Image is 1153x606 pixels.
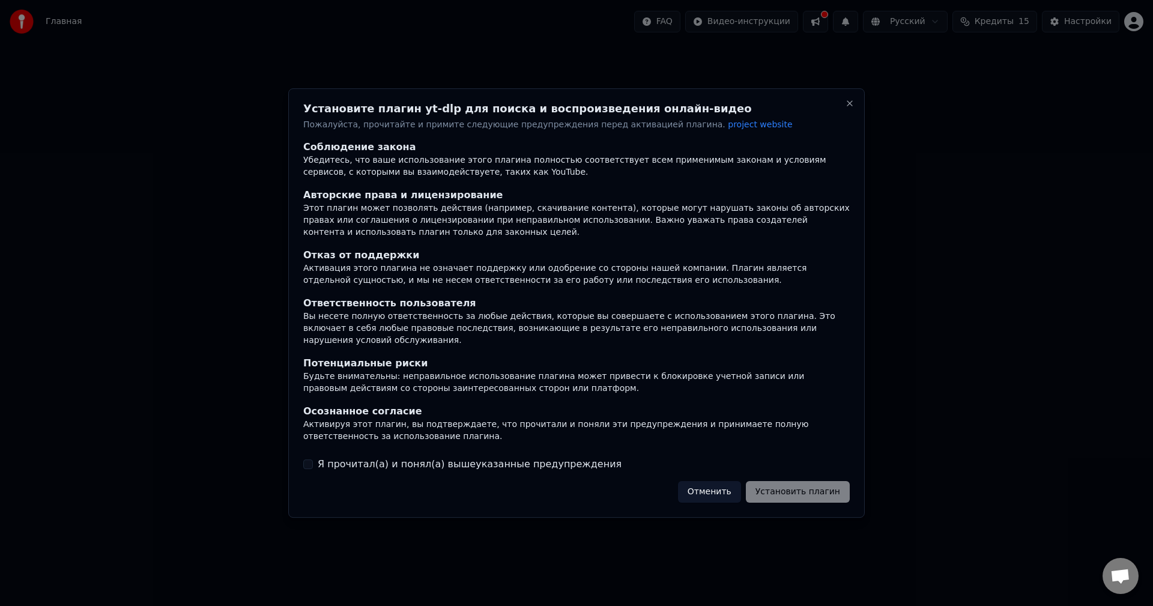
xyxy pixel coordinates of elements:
span: project website [728,120,792,129]
div: Активируя этот плагин, вы подтверждаете, что прочитали и поняли эти предупреждения и принимаете п... [303,419,850,443]
div: Ответственность пользователя [303,296,850,311]
div: Убедитесь, что ваше использование этого плагина полностью соответствует всем применимым законам и... [303,155,850,179]
h2: Установите плагин yt-dlp для поиска и воспроизведения онлайн-видео [303,103,850,114]
div: Осознанное согласие [303,404,850,419]
label: Я прочитал(а) и понял(а) вышеуказанные предупреждения [318,457,622,471]
div: Вы несете полную ответственность за любые действия, которые вы совершаете с использованием этого ... [303,311,850,347]
div: Активация этого плагина не означает поддержку или одобрение со стороны нашей компании. Плагин явл... [303,263,850,287]
button: Отменить [678,481,741,503]
div: Соблюдение закона [303,141,850,155]
div: Будьте внимательны: неправильное использование плагина может привести к блокировке учетной записи... [303,371,850,395]
div: Отказ от поддержки [303,249,850,263]
div: Потенциальные риски [303,356,850,371]
div: Этот плагин может позволять действия (например, скачивание контента), которые могут нарушать зако... [303,203,850,239]
p: Пожалуйста, прочитайте и примите следующие предупреждения перед активацией плагина. [303,119,850,131]
div: Авторские права и лицензирование [303,189,850,203]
